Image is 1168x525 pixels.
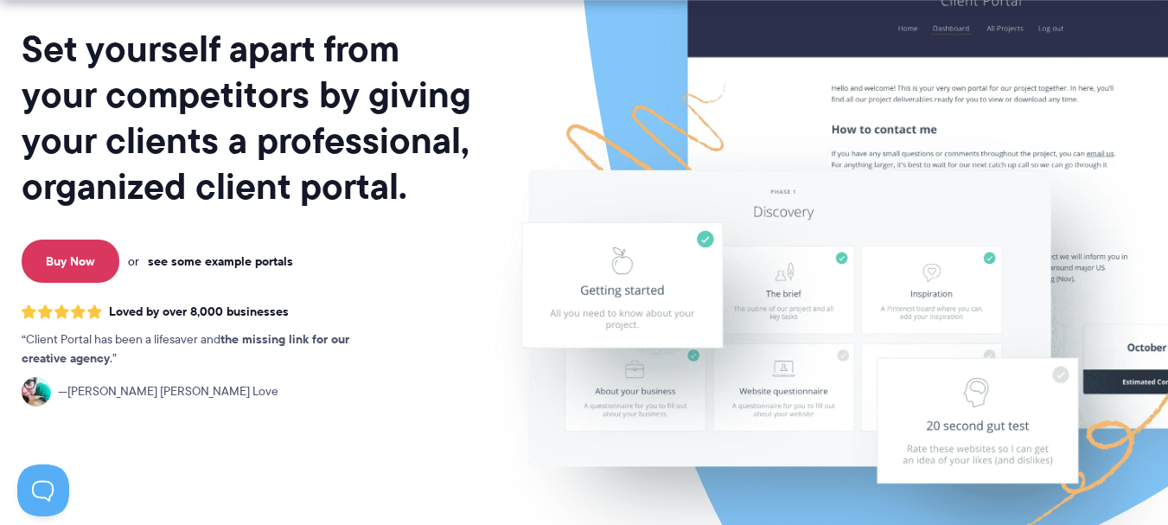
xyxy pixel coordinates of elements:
[17,464,69,516] iframe: Toggle Customer Support
[109,304,289,319] span: Loved by over 8,000 businesses
[22,330,385,368] p: Client Portal has been a lifesaver and .
[128,253,139,269] span: or
[148,253,293,269] a: see some example portals
[22,240,119,283] a: Buy Now
[22,330,349,368] strong: the missing link for our creative agency
[22,26,471,209] h1: Set yourself apart from your competitors by giving your clients a professional, organized client ...
[58,382,278,401] span: [PERSON_NAME] [PERSON_NAME] Love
